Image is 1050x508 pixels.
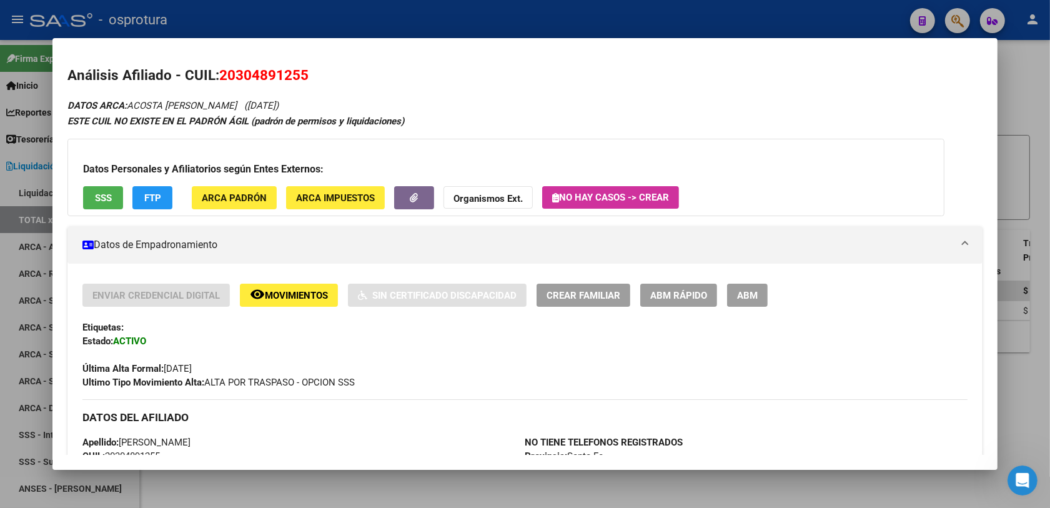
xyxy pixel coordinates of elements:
[244,100,279,111] span: ([DATE])
[82,451,105,462] strong: CUIL:
[61,6,142,16] h1: [PERSON_NAME]
[10,169,240,206] div: Laura dice…
[61,16,129,28] p: Activo hace 45m
[214,404,234,424] button: Enviar un mensaje…
[82,437,191,448] span: [PERSON_NAME]
[82,363,164,374] strong: Última Alta Formal:
[8,5,32,29] button: go back
[727,284,768,307] button: ABM
[525,437,683,448] strong: NO TIENE TELEFONOS REGISTRADOS
[10,206,240,234] div: Ludmila dice…
[19,409,29,419] button: Selector de emoji
[192,186,277,209] button: ARCA Padrón
[45,38,240,90] div: En este caso Medicenter es uno de los gerenciadores de OSPROTURA y cobra el 96% de los aportes..
[547,290,620,301] span: Crear Familiar
[650,290,707,301] span: ABM Rápido
[240,284,338,307] button: Movimientos
[265,290,328,301] span: Movimientos
[640,284,717,307] button: ABM Rápido
[55,99,230,160] div: segun la liquidacion las transferencias realies son de $ 14.015.528,88.- y el 96% de eso es $13.4...
[67,100,127,111] strong: DATOS ARCA:
[82,237,953,252] mat-panel-title: Datos de Empadronamiento
[79,409,89,419] button: Start recording
[372,290,517,301] span: Sin Certificado Discapacidad
[286,186,385,209] button: ARCA Impuestos
[144,192,161,204] span: FTP
[83,162,929,177] h3: Datos Personales y Afiliatorios según Entes Externos:
[119,296,175,306] b: 219.314,53
[55,46,230,82] div: En este caso Medicenter es uno de los gerenciadores de OSPROTURA y cobra el 96% de los aportes..
[10,38,240,91] div: Laura dice…
[11,383,239,404] textarea: Escribe un mensaje...
[537,284,630,307] button: Crear Familiar
[10,234,205,286] div: El total liquidado incluye todas las columnas, como los subsidios (suma, sumarte, etc)
[81,176,230,189] div: por que se genera esa diferencia?
[219,5,242,27] div: Cerrar
[132,186,172,209] button: FTP
[10,206,59,233] div: Reviso
[82,411,968,424] h3: DATOS DEL AFILIADO
[296,192,375,204] span: ARCA Impuestos
[202,192,267,204] span: ARCA Padrón
[83,186,123,209] button: SSS
[113,336,146,347] strong: ACTIVO
[10,91,240,169] div: Laura dice…
[82,336,113,347] strong: Estado:
[36,7,56,27] div: Profile image for Ludmila
[20,357,123,365] div: [PERSON_NAME] • Hace 1h
[82,377,204,388] strong: Ultimo Tipo Movimiento Alta:
[71,169,240,196] div: por que se genera esa diferencia?
[525,451,567,462] strong: Provincia:
[737,290,758,301] span: ABM
[20,213,49,226] div: Reviso
[92,290,220,301] span: Enviar Credencial Digital
[542,186,679,209] button: No hay casos -> Crear
[10,234,240,287] div: Ludmila dice…
[39,409,49,419] button: Selector de gif
[10,377,240,420] div: Laura dice…
[161,377,240,405] div: aah perfecto!
[10,287,184,315] div: esa sería la diferencia:219.314,53
[95,192,112,204] span: SSS
[67,100,237,111] span: ACOSTA [PERSON_NAME]
[82,377,355,388] span: ALTA POR TRASPASO - OPCION SSS
[20,295,174,307] div: esa sería la diferencia:
[82,437,119,448] strong: Apellido:
[1008,466,1038,496] iframe: Intercom live chat
[45,91,240,167] div: segun la liquidacion las transferencias realies son de $ 14.015.528,88.- y el 96% de eso es $13.4...
[20,242,195,279] div: El total liquidado incluye todas las columnas, como los subsidios (suma, sumarte, etc)
[10,316,205,355] div: Cualquier otra consulta, quedo a disposición.[PERSON_NAME] • Hace 1h
[67,116,404,127] strong: ESTE CUIL NO EXISTE EN EL PADRÓN ÁGIL (padrón de permisos y liquidaciones)
[525,451,603,462] span: Santa Fe
[10,287,240,316] div: Ludmila dice…
[552,192,669,203] span: No hay casos -> Crear
[250,287,265,302] mat-icon: remove_red_eye
[67,65,983,86] h2: Análisis Afiliado - CUIL:
[453,193,523,204] strong: Organismos Ext.
[443,186,533,209] button: Organismos Ext.
[348,284,527,307] button: Sin Certificado Discapacidad
[20,323,195,347] div: Cualquier otra consulta, quedo a disposición.
[82,322,124,333] strong: Etiquetas:
[196,5,219,29] button: Inicio
[219,67,309,83] span: 20304891255
[59,409,69,419] button: Adjuntar un archivo
[67,226,983,264] mat-expansion-panel-header: Datos de Empadronamiento
[82,363,192,374] span: [DATE]
[82,451,160,462] span: 20304891255
[82,284,230,307] button: Enviar Credencial Digital
[10,316,240,377] div: Ludmila dice…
